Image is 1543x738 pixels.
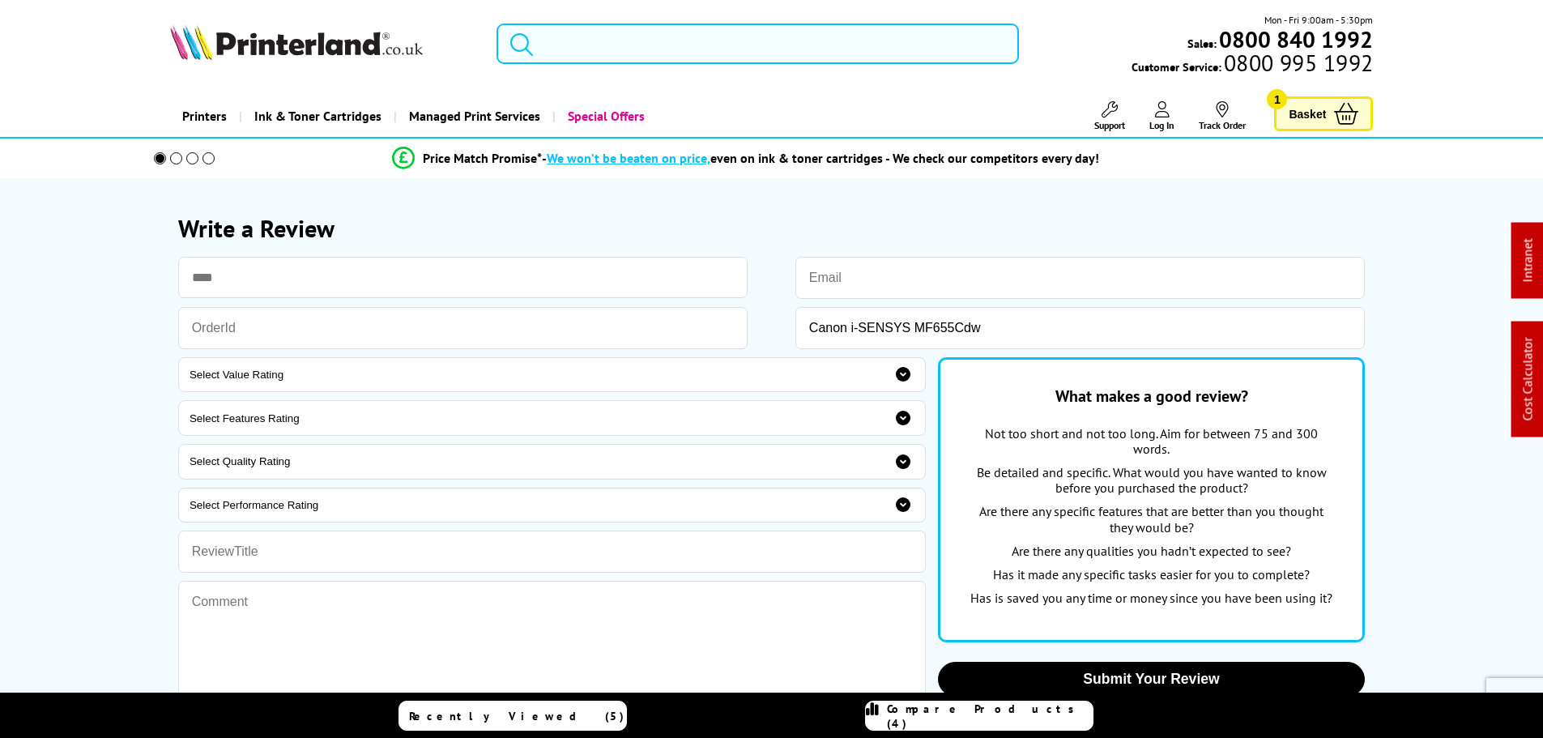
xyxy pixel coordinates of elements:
a: Printers [170,96,239,137]
a: 0800 840 1992 [1217,32,1373,47]
p: Has is saved you any time or money since you have been using it? [966,591,1337,606]
p: Are there any specific features that are better than you thought they would be? [966,504,1337,535]
span: Customer Service: [1132,55,1373,75]
span: Mon - Fri 9:00am - 5:30pm [1264,12,1373,28]
a: Managed Print Services [394,96,552,137]
img: Printerland Logo [170,24,423,60]
input: OrderId [178,307,748,349]
b: 0800 840 1992 [1219,24,1373,54]
span: 1 [1267,89,1287,109]
p: Be detailed and specific. What would you have wanted to know before you purchased the product? [966,465,1337,496]
span: We won’t be beaten on price, [547,150,710,166]
input: ProductName [795,307,1366,349]
span: Sales: [1187,36,1217,51]
a: Compare Products (4) [865,701,1093,731]
p: Not too short and not too long. Aim for between 75 and 300 words. [966,426,1337,457]
div: What makes a good review? [966,386,1337,407]
li: modal_Promise [132,144,1361,173]
span: 0800 995 1992 [1221,55,1373,70]
a: Support [1094,101,1125,131]
a: Printerland Logo [170,24,477,63]
button: Submit Your Review [938,662,1366,697]
p: Are there any qualities you hadn’t expected to see? [966,544,1337,559]
span: Compare Products (4) [887,702,1093,731]
a: Ink & Toner Cartridges [239,96,394,137]
span: Ink & Toner Cartridges [254,96,381,137]
a: Log In [1149,101,1174,131]
span: Log In [1149,119,1174,131]
span: Recently Viewed (5) [409,709,624,723]
a: Track Order [1199,101,1246,131]
span: Basket [1289,103,1326,125]
a: Intranet [1520,239,1536,283]
input: ReviewTitle [178,531,926,573]
span: Price Match Promise* [423,150,542,166]
h1: Write a Review [178,212,1366,244]
span: Submit Your Review [1083,671,1219,687]
a: Special Offers [552,96,657,137]
a: Cost Calculator [1520,338,1536,421]
span: Support [1094,119,1125,131]
a: Basket 1 [1274,96,1373,131]
input: Email [795,257,1366,299]
a: Recently Viewed (5) [399,701,627,731]
p: Has it made any specific tasks easier for you to complete? [966,567,1337,582]
div: - even on ink & toner cartridges - We check our competitors every day! [542,150,1099,166]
